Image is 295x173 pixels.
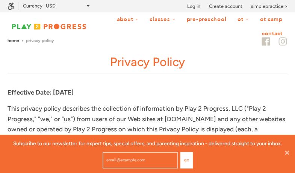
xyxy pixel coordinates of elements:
a: Contact [257,27,287,41]
h1: Privacy Policy [8,54,287,74]
img: Play2Progress logo [8,22,91,32]
a: Create account [209,3,242,10]
a: simplepractice > [251,3,287,10]
p: Subscribe to our newsletter for expert tips, special offers, and parenting inspiration - delivere... [13,139,282,147]
button: Go [180,152,193,168]
a: Classes [145,12,180,27]
b: Effective Date: [DATE] [8,89,74,96]
input: email@example.com [103,152,178,168]
a: Pre-Preschool [182,12,231,27]
a: OT Camp [255,12,287,27]
a: Log in [187,3,200,10]
a: About [112,12,144,27]
label: Currency [23,3,42,9]
a: OT [233,12,254,27]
